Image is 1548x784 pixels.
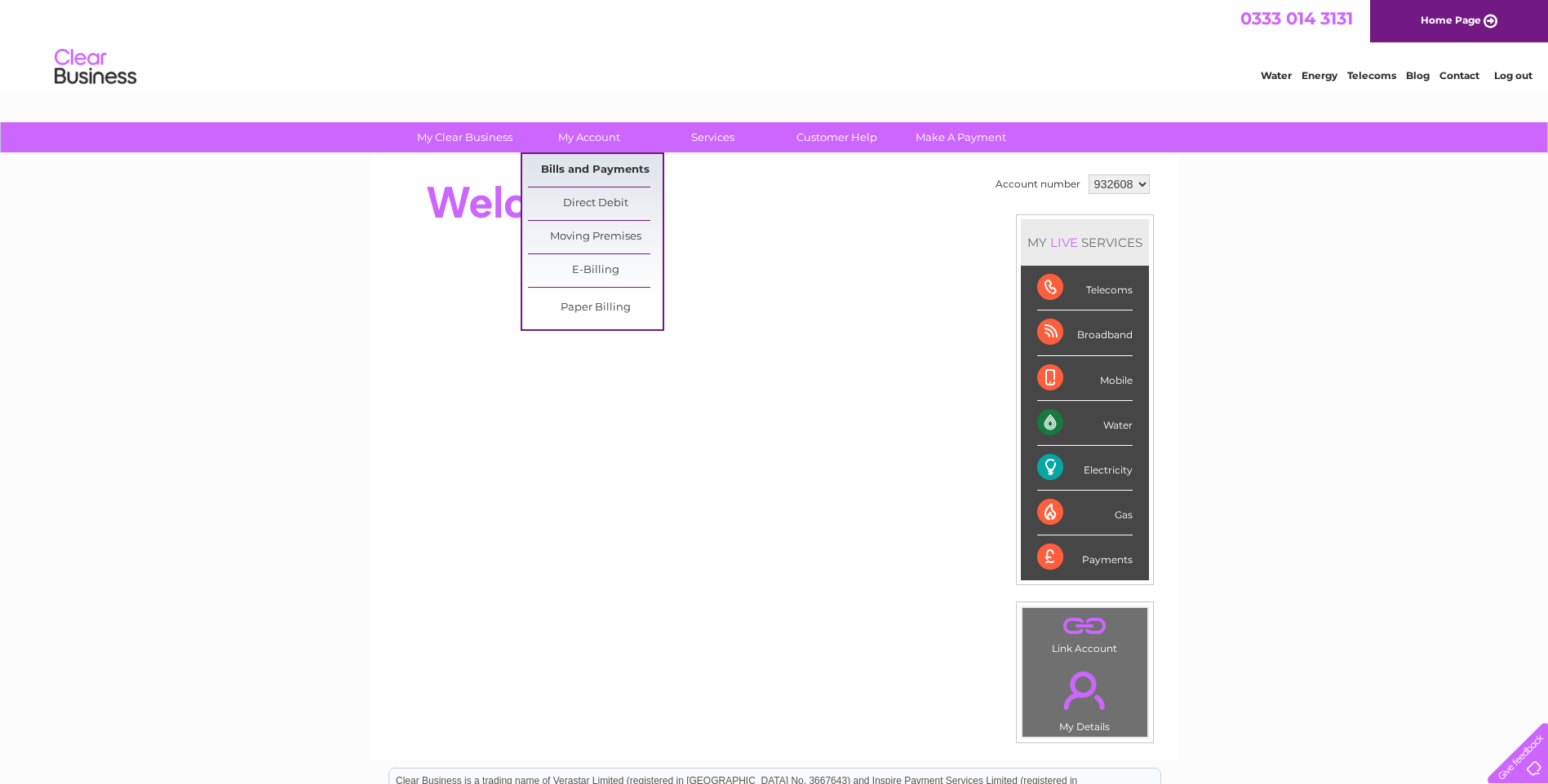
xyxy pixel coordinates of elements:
[528,221,663,253] a: Moving Premises
[1037,446,1133,491] div: Electricity
[521,122,656,152] a: My Account
[1047,235,1081,250] div: LIVE
[991,170,1084,198] td: Account number
[389,9,1160,79] div: Clear Business is a trading name of Verastar Limited (registered in [GEOGRAPHIC_DATA] No. 3667643...
[1037,491,1133,535] div: Gas
[397,122,532,152] a: My Clear Business
[1027,612,1143,641] a: .
[1347,69,1396,81] a: Telecoms
[1037,266,1133,311] div: Telecoms
[1302,69,1337,81] a: Energy
[1037,311,1133,355] div: Broadband
[1240,8,1353,29] a: 0333 014 3131
[770,122,904,152] a: Customer Help
[528,254,663,287] a: E-Billing
[1021,219,1149,266] div: MY SERVICES
[1037,401,1133,446] div: Water
[528,154,663,187] a: Bills and Payments
[1406,69,1430,81] a: Blog
[1022,658,1148,738] td: My Details
[1022,607,1148,658] td: Link Account
[528,292,663,324] a: Paper Billing
[54,42,137,92] img: logo.png
[1494,69,1532,81] a: Log out
[1439,69,1479,81] a: Contact
[1037,356,1133,401] div: Mobile
[1027,662,1143,719] a: .
[645,122,780,152] a: Services
[1261,69,1292,81] a: Water
[894,122,1028,152] a: Make A Payment
[528,187,663,220] a: Direct Debit
[1037,535,1133,579] div: Payments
